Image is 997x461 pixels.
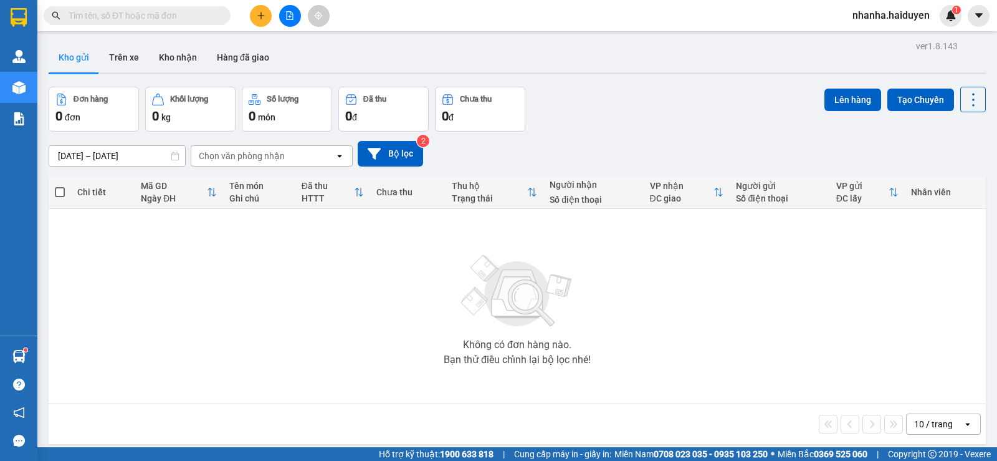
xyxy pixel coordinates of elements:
span: question-circle [13,379,25,391]
span: | [503,447,505,461]
sup: 1 [24,348,27,352]
span: món [258,112,275,122]
span: Miền Bắc [778,447,867,461]
div: Số điện thoại [550,195,637,205]
button: Trên xe [99,42,149,72]
span: 0 [345,109,352,124]
div: ĐC lấy [836,193,889,203]
input: Tìm tên, số ĐT hoặc mã đơn [69,9,216,22]
span: notification [13,407,25,419]
strong: 0708 023 035 - 0935 103 250 [654,449,768,459]
th: Toggle SortBy [644,176,730,209]
th: Toggle SortBy [830,176,905,209]
button: Đã thu0đ [338,87,429,132]
div: Đã thu [363,95,386,104]
button: Kho gửi [49,42,99,72]
span: plus [257,11,265,20]
div: 10 / trang [914,418,953,430]
div: Trạng thái [452,193,527,203]
th: Toggle SortBy [446,176,543,209]
button: Bộ lọc [358,141,423,167]
span: Cung cấp máy in - giấy in: [514,447,611,461]
span: đ [449,112,454,122]
th: Toggle SortBy [295,176,371,209]
img: icon-new-feature [945,10,956,21]
div: VP gửi [836,181,889,191]
th: Toggle SortBy [135,176,223,209]
button: Tạo Chuyến [887,89,954,111]
button: plus [250,5,272,27]
div: ĐC giao [650,193,714,203]
div: Mã GD [141,181,207,191]
span: 0 [249,109,255,124]
div: Người gửi [736,181,823,191]
strong: 0369 525 060 [814,449,867,459]
strong: 1900 633 818 [440,449,494,459]
span: ⚪️ [771,452,775,457]
span: search [52,11,60,20]
span: 0 [442,109,449,124]
button: file-add [279,5,301,27]
button: caret-down [968,5,990,27]
img: logo-vxr [11,8,27,27]
span: đơn [65,112,80,122]
span: kg [161,112,171,122]
div: Khối lượng [170,95,208,104]
span: copyright [928,450,937,459]
div: Đã thu [302,181,355,191]
div: Số lượng [267,95,298,104]
sup: 1 [952,6,961,14]
div: Chi tiết [77,187,128,197]
img: warehouse-icon [12,50,26,63]
span: caret-down [973,10,985,21]
div: Không có đơn hàng nào. [463,340,571,350]
img: solution-icon [12,112,26,125]
span: | [877,447,879,461]
div: Thu hộ [452,181,527,191]
span: Miền Nam [614,447,768,461]
span: message [13,435,25,447]
div: Chưa thu [460,95,492,104]
button: Lên hàng [824,89,881,111]
span: nhanha.haiduyen [842,7,940,23]
span: file-add [285,11,294,20]
img: warehouse-icon [12,350,26,363]
div: ver 1.8.143 [916,39,958,53]
span: Hỗ trợ kỹ thuật: [379,447,494,461]
input: Select a date range. [49,146,185,166]
div: Đơn hàng [74,95,108,104]
div: Người nhận [550,180,637,190]
img: warehouse-icon [12,81,26,94]
button: Số lượng0món [242,87,332,132]
button: Kho nhận [149,42,207,72]
div: Số điện thoại [736,193,823,203]
img: svg+xml;base64,PHN2ZyBjbGFzcz0ibGlzdC1wbHVnX19zdmciIHhtbG5zPSJodHRwOi8vd3d3LnczLm9yZy8yMDAwL3N2Zy... [455,248,580,335]
span: aim [314,11,323,20]
button: aim [308,5,330,27]
span: 0 [55,109,62,124]
div: Ngày ĐH [141,193,207,203]
button: Chưa thu0đ [435,87,525,132]
div: Bạn thử điều chỉnh lại bộ lọc nhé! [444,355,591,365]
div: Nhân viên [911,187,980,197]
sup: 2 [417,135,429,147]
div: Ghi chú [229,193,289,203]
div: HTTT [302,193,355,203]
svg: open [335,151,345,161]
button: Khối lượng0kg [145,87,236,132]
svg: open [963,419,973,429]
span: 0 [152,109,159,124]
div: Chưa thu [376,187,439,197]
span: đ [352,112,357,122]
div: Tên món [229,181,289,191]
span: 1 [954,6,958,14]
button: Đơn hàng0đơn [49,87,139,132]
div: Chọn văn phòng nhận [199,150,285,162]
div: VP nhận [650,181,714,191]
button: Hàng đã giao [207,42,279,72]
